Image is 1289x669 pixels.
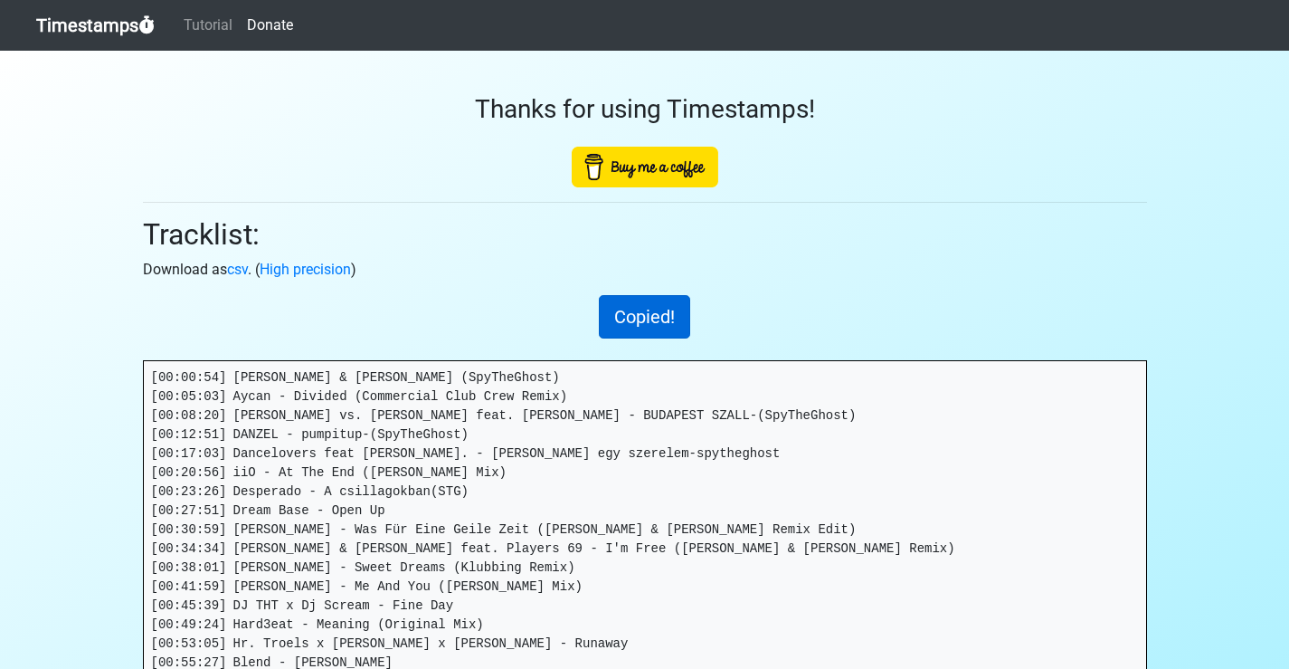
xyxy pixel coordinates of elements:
[260,261,351,278] a: High precision
[143,217,1147,252] h2: Tracklist:
[599,295,690,339] button: Copied!
[227,261,248,278] a: csv
[240,7,300,43] a: Donate
[176,7,240,43] a: Tutorial
[143,94,1147,125] h3: Thanks for using Timestamps!
[143,259,1147,281] p: Download as . ( )
[36,7,155,43] a: Timestamps
[572,147,718,187] img: Buy Me A Coffee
